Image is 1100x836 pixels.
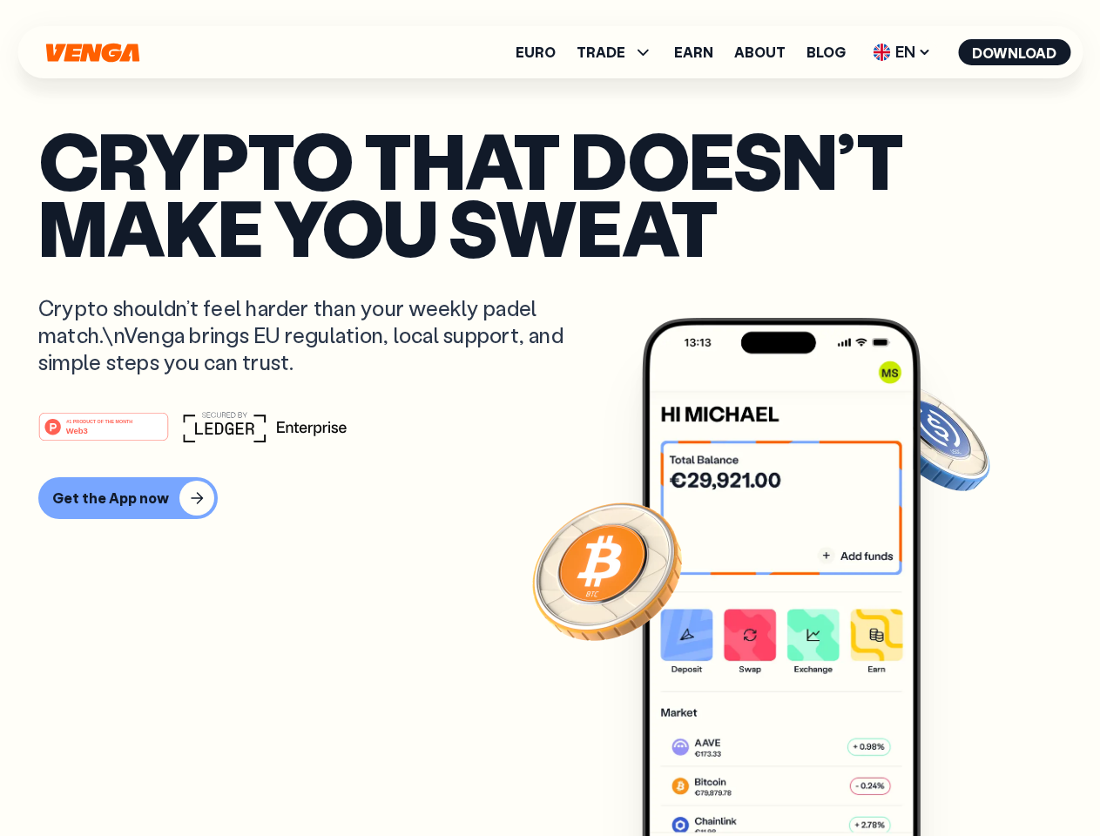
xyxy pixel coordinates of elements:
a: About [734,45,786,59]
span: EN [867,38,937,66]
div: Get the App now [52,489,169,507]
img: flag-uk [873,44,890,61]
svg: Home [44,43,141,63]
span: TRADE [577,45,625,59]
span: TRADE [577,42,653,63]
tspan: #1 PRODUCT OF THE MONTH [66,418,132,423]
img: USDC coin [868,374,994,500]
p: Crypto that doesn’t make you sweat [38,126,1062,260]
a: Get the App now [38,477,1062,519]
a: Blog [806,45,846,59]
a: Euro [516,45,556,59]
p: Crypto shouldn’t feel harder than your weekly padel match.\nVenga brings EU regulation, local sup... [38,294,589,376]
a: #1 PRODUCT OF THE MONTHWeb3 [38,422,169,445]
img: Bitcoin [529,492,685,649]
tspan: Web3 [66,425,88,435]
button: Download [958,39,1070,65]
a: Earn [674,45,713,59]
button: Get the App now [38,477,218,519]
